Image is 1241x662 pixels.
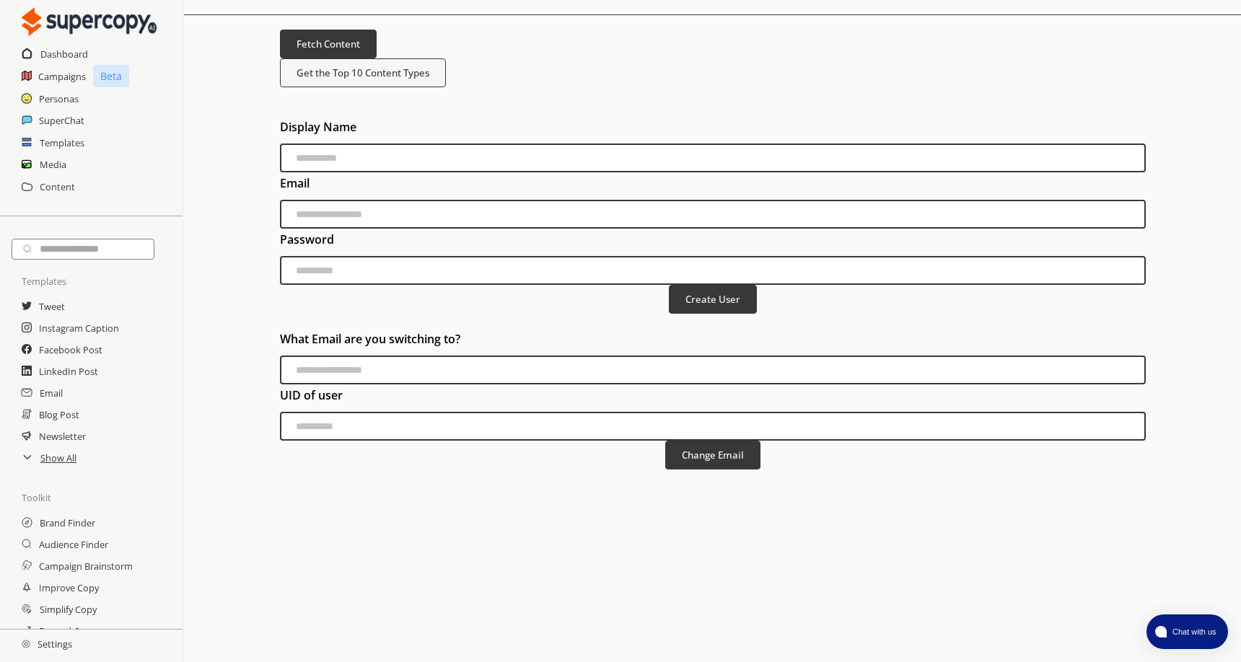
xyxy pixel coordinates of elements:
input: password-input [280,256,1146,285]
a: Media [40,154,66,175]
input: displayName-input [280,144,1146,172]
a: LinkedIn Post [39,361,98,382]
h2: What Email are you switching to? [280,328,1146,350]
b: Fetch Content [297,37,360,50]
a: Newsletter [39,425,86,447]
a: Campaign Brainstorm [39,555,133,577]
a: Simplify Copy [40,599,97,620]
a: Brand Finder [40,512,95,534]
img: Close [22,7,157,36]
a: Templates [40,132,84,154]
img: Close [22,640,30,648]
h2: UID of user [280,384,1146,406]
button: Fetch Content [280,30,377,58]
a: Audience Finder [39,534,108,555]
a: Personas [39,88,79,110]
a: Content [40,176,75,198]
b: Change Email [682,449,744,462]
a: Improve Copy [39,577,99,599]
a: Expand Copy [39,620,95,642]
button: Create User [669,285,757,314]
h2: Email [280,172,1146,194]
a: Instagram Caption [39,317,119,339]
b: Create User [685,293,740,306]
input: password-input [280,412,1146,441]
h2: Display Name [280,116,1146,138]
a: Facebook Post [39,339,102,361]
button: atlas-launcher [1146,614,1228,649]
a: Blog Post [39,404,79,425]
a: Tweet [39,296,65,317]
b: Get the Top 10 Content Types [297,66,429,79]
a: Campaigns [38,66,86,87]
span: Chat with us [1167,626,1219,637]
button: Change Email [665,441,760,469]
a: Show All [40,447,76,469]
a: SuperChat [39,110,84,131]
p: Beta [93,65,129,87]
a: Dashboard [40,43,88,65]
input: email-input [280,200,1146,229]
a: Email [40,382,63,404]
h2: Password [280,229,1146,250]
input: email-input [280,356,1146,384]
button: Get the Top 10 Content Types [280,58,446,87]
